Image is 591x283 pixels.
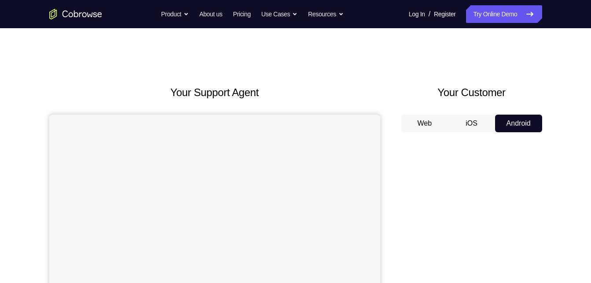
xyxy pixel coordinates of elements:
button: Resources [308,5,344,23]
button: Web [401,115,448,132]
h2: Your Support Agent [49,85,380,101]
h2: Your Customer [401,85,542,101]
a: Pricing [233,5,250,23]
a: Register [434,5,455,23]
a: Log In [409,5,425,23]
button: Product [161,5,189,23]
button: Use Cases [261,5,297,23]
a: Try Online Demo [466,5,542,23]
a: About us [199,5,222,23]
span: / [429,9,430,19]
button: Android [495,115,542,132]
button: iOS [448,115,495,132]
a: Go to the home page [49,9,102,19]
